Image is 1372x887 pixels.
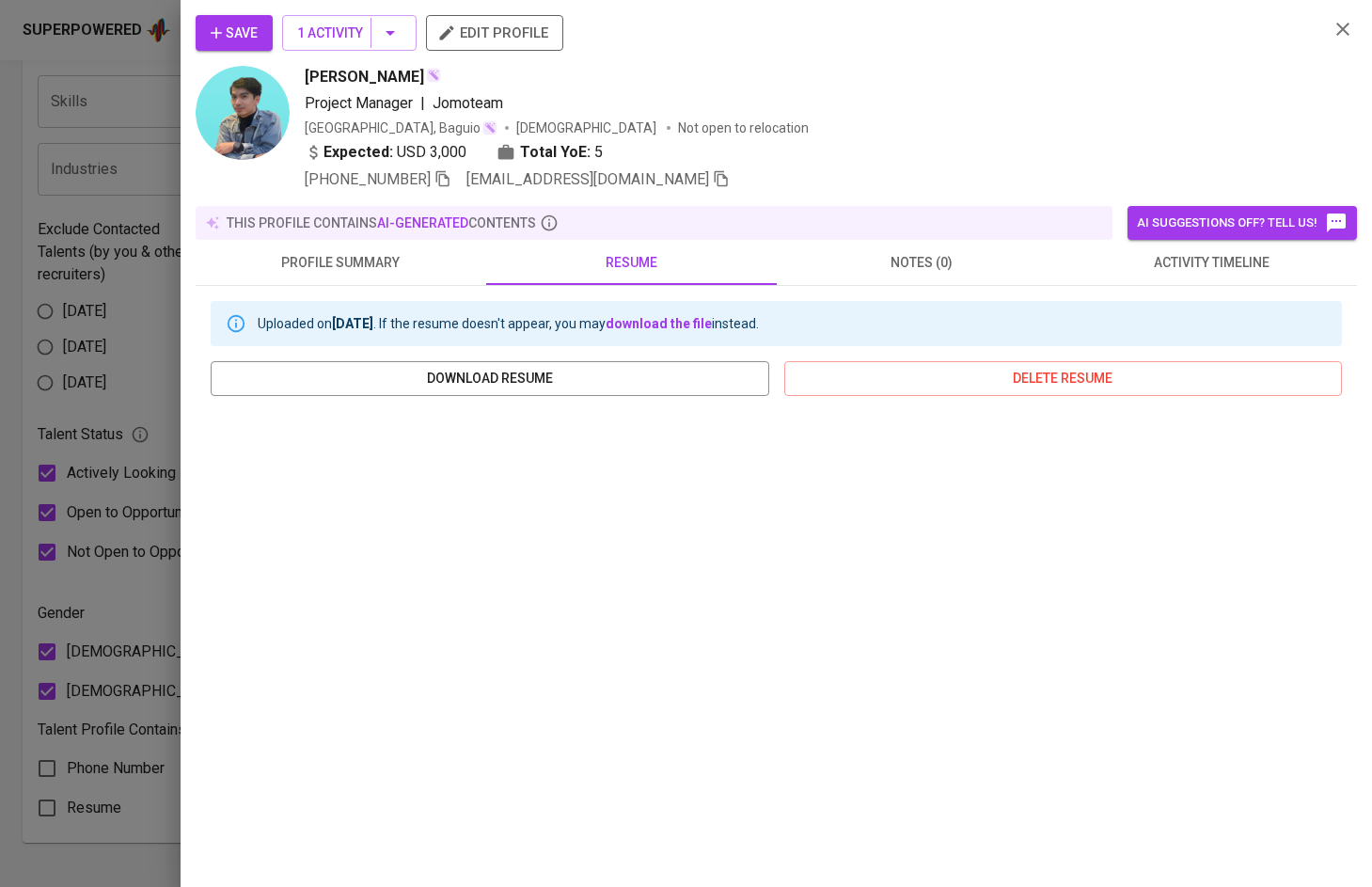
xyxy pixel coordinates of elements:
span: AI suggestions off? Tell us! [1137,212,1348,234]
span: [DEMOGRAPHIC_DATA] [516,119,659,137]
button: download resume [211,361,769,396]
span: activity timeline [1078,251,1346,275]
span: download resume [226,367,754,390]
button: AI suggestions off? Tell us! [1128,206,1357,240]
span: profile summary [207,251,475,275]
img: magic_wand.svg [482,120,497,135]
span: delete resume [799,367,1328,390]
span: [PERSON_NAME] [305,66,424,88]
span: 1 Activity [297,22,402,45]
span: Jomoteam [433,94,503,112]
p: this profile contains contents [227,214,536,232]
b: Expected: [323,141,393,164]
button: 1 Activity [282,15,417,51]
img: 6992bd44e817fdc6e14d0e935f80cab7.png [196,66,290,160]
span: resume [497,251,765,275]
span: notes (0) [788,251,1056,275]
b: Total YoE: [520,141,591,164]
span: Project Manager [305,94,413,112]
button: edit profile [426,15,563,51]
b: [DATE] [332,316,373,331]
img: magic_wand.svg [426,68,441,83]
button: Save [196,15,273,51]
span: | [420,92,425,115]
span: AI-generated [377,215,468,230]
p: Not open to relocation [678,119,809,137]
div: USD 3,000 [305,141,466,164]
span: Save [211,22,258,45]
span: 5 [594,141,603,164]
span: [PHONE_NUMBER] [305,170,431,188]
div: [GEOGRAPHIC_DATA], Baguio [305,119,497,137]
button: delete resume [784,361,1343,396]
a: download the file [606,316,712,331]
span: edit profile [441,21,548,45]
div: Uploaded on . If the resume doesn't appear, you may instead. [258,307,759,341]
span: [EMAIL_ADDRESS][DOMAIN_NAME] [466,170,709,188]
a: edit profile [426,24,563,40]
